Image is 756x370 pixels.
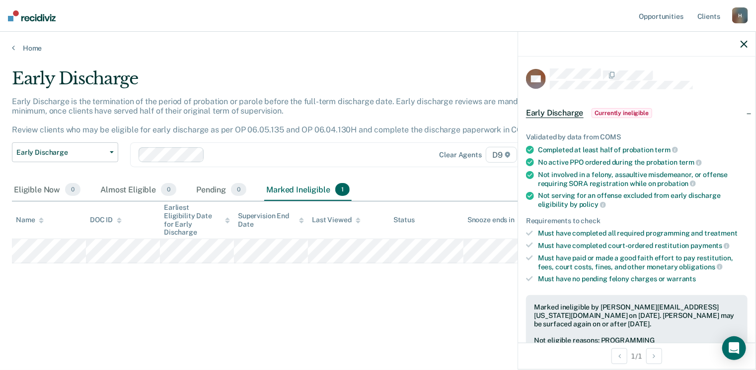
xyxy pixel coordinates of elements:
span: probation [658,180,696,187]
div: Eligible Now [12,179,82,201]
div: Not serving for an offense excluded from early discharge eligibility by [538,191,748,208]
div: Supervision End Date [238,212,304,229]
span: 0 [65,183,80,196]
div: H [732,7,748,23]
div: Must have paid or made a good faith effort to pay restitution, fees, court costs, fines, and othe... [538,254,748,271]
a: Home [12,44,744,53]
span: 1 [335,183,350,196]
span: term [655,146,678,154]
div: Clear agents [440,151,482,159]
p: Early Discharge is the termination of the period of probation or parole before the full-term disc... [12,97,546,135]
span: Early Discharge [16,148,106,157]
span: obligations [680,263,723,271]
span: D9 [486,147,517,163]
div: 1 / 1 [518,343,756,369]
div: Early Discharge [12,68,579,97]
div: Status [393,216,415,224]
img: Recidiviz [8,10,56,21]
span: 0 [231,183,246,196]
div: Last Viewed [312,216,360,224]
button: Previous Opportunity [611,348,627,364]
span: Currently ineligible [592,108,653,118]
div: Not involved in a felony, assaultive misdemeanor, or offense requiring SORA registration while on [538,171,748,187]
button: Next Opportunity [646,348,662,364]
div: Must have no pending felony charges or [538,275,748,283]
div: Must have completed all required programming and [538,229,748,238]
div: DOC ID [90,216,122,224]
span: warrants [667,275,696,283]
div: Early DischargeCurrently ineligible [518,97,756,129]
div: Snooze ends in [467,216,524,224]
div: Marked Ineligible [264,179,352,201]
div: Open Intercom Messenger [722,336,746,360]
div: Validated by data from COMS [526,133,748,141]
div: Pending [194,179,248,201]
div: Name [16,216,44,224]
div: Requirements to check [526,217,748,225]
span: Early Discharge [526,108,584,118]
div: Marked ineligible by [PERSON_NAME][EMAIL_ADDRESS][US_STATE][DOMAIN_NAME] on [DATE]. [PERSON_NAME]... [534,303,740,328]
div: Completed at least half of probation [538,145,748,154]
div: Must have completed court-ordered restitution [538,241,748,250]
span: policy [579,200,606,208]
span: 0 [161,183,176,196]
div: Almost Eligible [98,179,178,201]
span: treatment [704,229,738,237]
span: term [679,158,702,166]
div: No active PPO ordered during the probation [538,158,748,167]
div: Not eligible reasons: PROGRAMMING [534,336,740,345]
div: Earliest Eligibility Date for Early Discharge [164,203,230,237]
span: payments [691,242,730,249]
